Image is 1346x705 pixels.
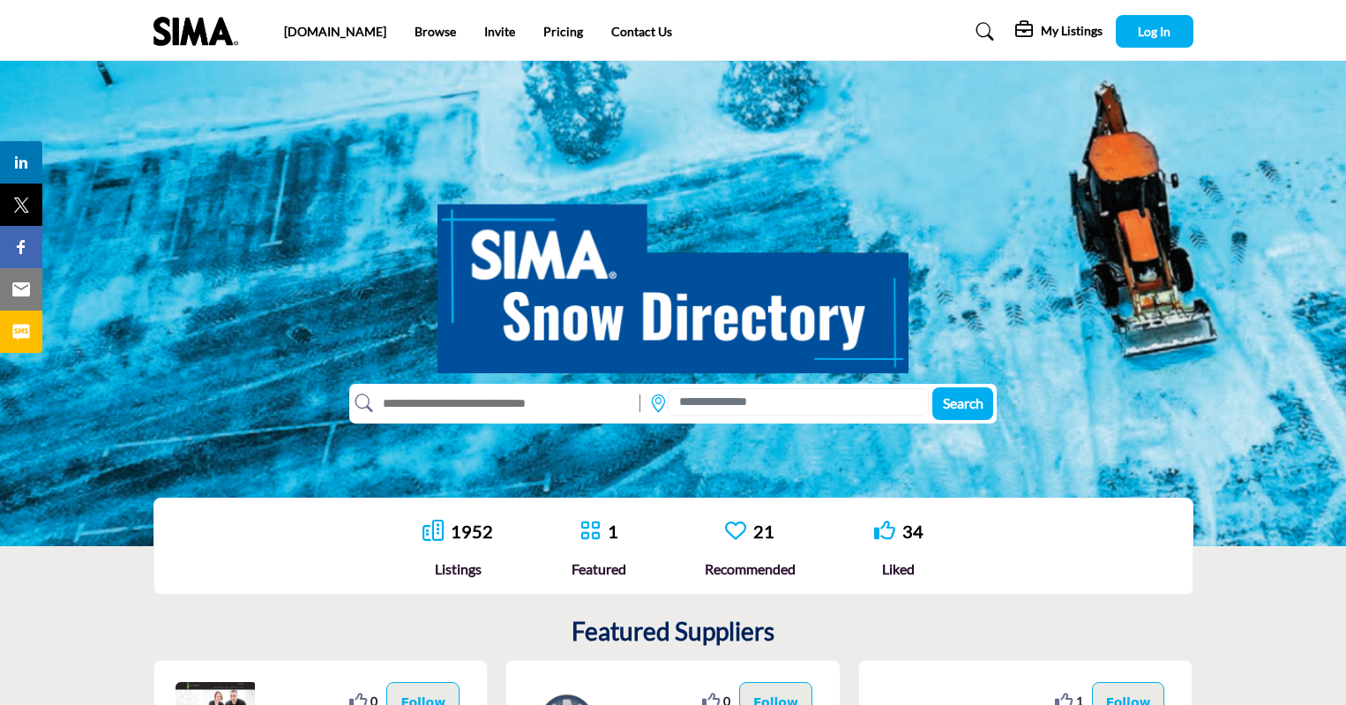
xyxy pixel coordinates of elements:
a: Contact Us [611,24,672,39]
div: Recommended [705,559,796,580]
div: Featured [572,559,626,580]
a: Go to Featured [580,520,601,544]
button: Search [932,387,993,420]
a: Go to Recommended [725,520,746,544]
button: Log In [1116,15,1193,48]
span: Log In [1138,24,1170,39]
h5: My Listings [1041,23,1103,39]
a: 1 [608,521,618,542]
h2: Featured Suppliers [572,617,774,647]
a: 1952 [451,521,493,542]
a: Pricing [543,24,583,39]
div: My Listings [1015,21,1103,42]
a: Search [959,18,1006,46]
a: [DOMAIN_NAME] [284,24,386,39]
a: Browse [415,24,456,39]
img: Site Logo [153,17,247,46]
img: SIMA Snow Directory [437,184,909,373]
a: 21 [753,521,774,542]
div: Listings [422,559,493,580]
a: Invite [484,24,515,39]
img: Rectangle%203585.svg [635,390,645,416]
span: Search [943,394,983,411]
i: Go to Liked [874,520,895,541]
div: Liked [874,559,924,580]
a: 34 [902,521,924,542]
